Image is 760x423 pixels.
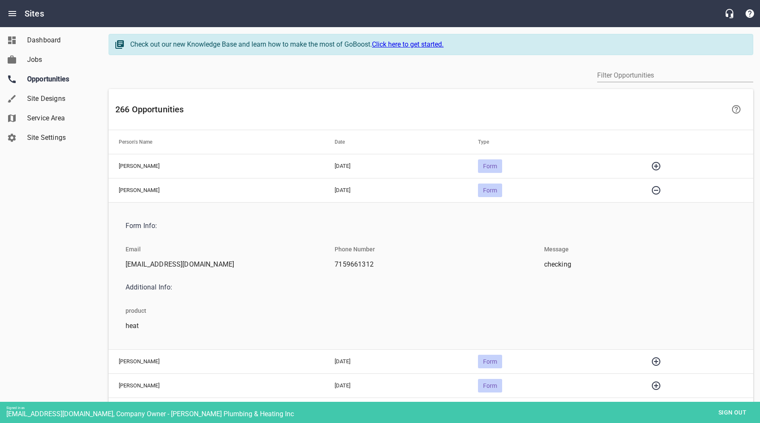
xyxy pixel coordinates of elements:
[324,178,468,202] td: [DATE]
[130,39,744,50] div: Check out our new Knowledge Base and learn how to make the most of GoBoost.
[478,187,502,194] span: Form
[27,35,92,45] span: Dashboard
[6,406,760,410] div: Signed in as
[115,103,724,116] h6: 266 Opportunities
[109,349,324,373] td: [PERSON_NAME]
[324,130,468,154] th: Date
[324,349,468,373] td: [DATE]
[597,69,753,82] input: Filter by author or content.
[726,99,746,120] a: Learn more about your Opportunities
[478,159,502,173] div: Form
[478,184,502,197] div: Form
[715,407,750,418] span: Sign out
[372,40,444,48] a: Click here to get started.
[740,3,760,24] button: Support Portal
[109,373,324,398] td: [PERSON_NAME]
[719,3,740,24] button: Live Chat
[119,301,153,321] li: product
[324,154,468,178] td: [DATE]
[126,321,311,331] span: heat
[537,239,576,259] li: Message
[711,405,754,420] button: Sign out
[119,239,148,259] li: Email
[6,410,760,418] div: [EMAIL_ADDRESS][DOMAIN_NAME], Company Owner - [PERSON_NAME] Plumbing & Heating Inc
[478,163,502,170] span: Form
[335,259,520,270] span: 7159661312
[478,355,502,368] div: Form
[324,398,468,422] td: [DATE]
[109,398,324,422] td: [PERSON_NAME]
[478,382,502,389] span: Form
[126,221,729,231] span: Form Info:
[126,259,311,270] span: [EMAIL_ADDRESS][DOMAIN_NAME]
[109,178,324,202] td: [PERSON_NAME]
[109,154,324,178] td: [PERSON_NAME]
[126,282,729,292] span: Additional Info:
[27,133,92,143] span: Site Settings
[478,379,502,392] div: Form
[109,130,324,154] th: Person's Name
[27,113,92,123] span: Service Area
[27,94,92,104] span: Site Designs
[478,358,502,365] span: Form
[25,7,44,20] h6: Sites
[2,3,22,24] button: Open drawer
[468,130,636,154] th: Type
[544,259,729,270] span: checking
[27,55,92,65] span: Jobs
[324,373,468,398] td: [DATE]
[27,74,92,84] span: Opportunities
[328,239,382,259] li: Phone Number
